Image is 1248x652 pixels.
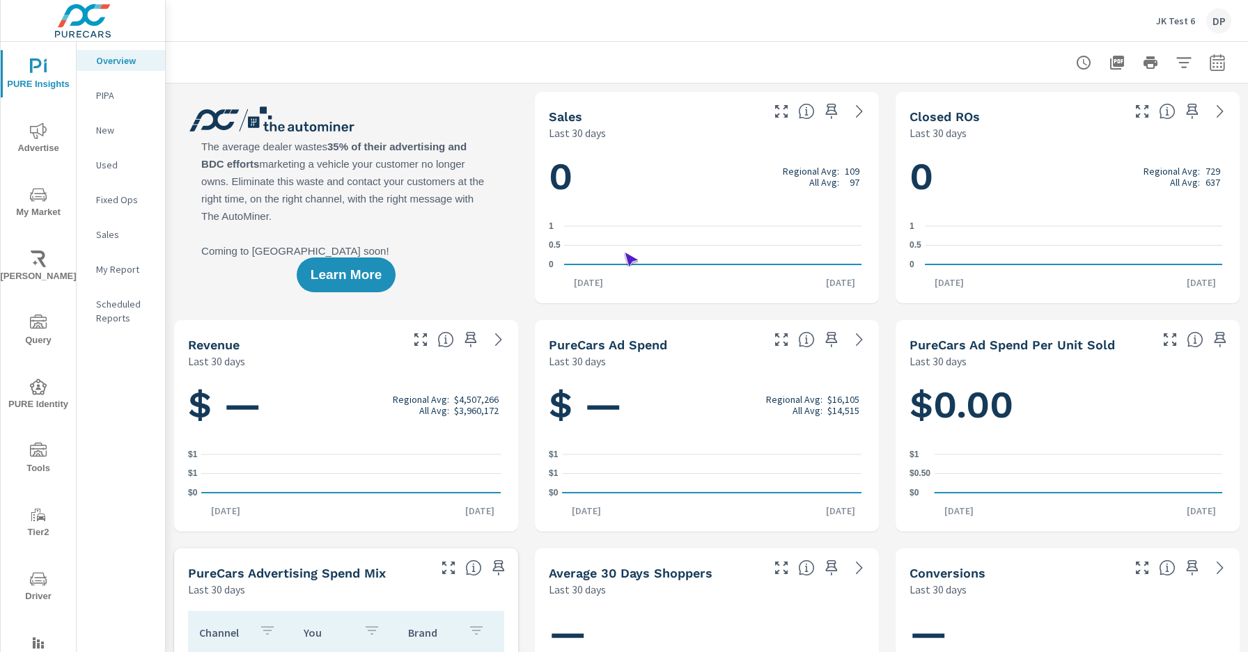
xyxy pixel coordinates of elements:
p: PIPA [96,88,154,102]
span: Save this to your personalized report [820,100,843,122]
text: $1 [549,450,559,459]
p: Last 30 days [549,581,606,598]
h5: Conversions [910,566,985,580]
button: Make Fullscreen [770,557,793,579]
span: Save this to your personalized report [1181,557,1203,579]
p: [DATE] [562,504,611,518]
span: [PERSON_NAME] [5,251,72,285]
p: $3,960,172 [454,405,499,416]
p: Regional Avg: [1144,166,1200,177]
h5: PureCars Ad Spend Per Unit Sold [910,337,1115,352]
button: Make Fullscreen [409,328,432,351]
p: Last 30 days [549,125,606,141]
p: $14,515 [827,405,859,416]
p: All Avg: [1170,177,1200,188]
span: Save this to your personalized report [487,557,510,579]
h5: Average 30 Days Shoppers [549,566,712,580]
h1: 0 [549,153,865,200]
p: Sales [96,228,154,241]
a: See more details in report [1209,100,1231,122]
p: $4,507,266 [454,394,499,405]
p: All Avg: [809,177,839,188]
p: [DATE] [455,504,504,518]
span: Query [5,315,72,349]
h1: $0.00 [910,381,1226,429]
span: Driver [5,571,72,605]
button: Learn More [297,257,396,292]
span: Learn More [311,269,382,281]
text: $0 [549,488,559,498]
p: [DATE] [201,504,250,518]
span: The number of dealer-specified goals completed by a visitor. [Source: This data is provided by th... [1159,559,1176,576]
p: You [304,626,352,639]
span: PURE Identity [5,379,72,413]
p: 729 [1206,166,1220,177]
h5: Sales [549,109,582,124]
button: Apply Filters [1170,49,1198,77]
h5: PureCars Advertising Spend Mix [188,566,386,580]
button: "Export Report to PDF" [1103,49,1131,77]
text: 1 [910,221,914,231]
p: 109 [845,166,859,177]
button: Print Report [1137,49,1164,77]
p: Regional Avg: [393,394,449,405]
div: Sales [77,224,165,245]
text: 0 [549,260,554,269]
a: See more details in report [487,328,510,351]
text: $1 [188,469,198,479]
p: $16,105 [827,394,859,405]
h5: Closed ROs [910,109,980,124]
span: Save this to your personalized report [1209,328,1231,351]
button: Make Fullscreen [1131,557,1153,579]
span: My Market [5,186,72,221]
p: 97 [850,177,859,188]
p: [DATE] [935,504,983,518]
h1: $ — [188,381,504,429]
text: $0 [910,488,919,498]
button: Make Fullscreen [1159,328,1181,351]
span: Average cost of advertising per each vehicle sold at the dealer over the selected date range. The... [1187,331,1203,348]
p: [DATE] [1177,276,1226,289]
h5: PureCars Ad Spend [549,337,667,352]
div: New [77,120,165,141]
div: Used [77,154,165,175]
text: 0 [910,260,914,269]
span: Save this to your personalized report [820,328,843,351]
text: $0.50 [910,469,930,479]
p: [DATE] [816,504,865,518]
span: Number of vehicles sold by the dealership over the selected date range. [Source: This data is sou... [798,103,815,120]
p: Last 30 days [188,581,245,598]
p: Channel [199,626,248,639]
p: All Avg: [419,405,449,416]
h1: 0 [910,153,1226,200]
text: $0 [188,488,198,498]
div: Scheduled Reports [77,294,165,328]
button: Make Fullscreen [770,100,793,122]
p: New [96,123,154,137]
div: PIPA [77,85,165,106]
p: Last 30 days [910,125,967,141]
p: Last 30 days [188,353,245,369]
p: Last 30 days [549,353,606,369]
p: JK Test 6 [1156,15,1195,27]
div: Overview [77,50,165,71]
p: Overview [96,54,154,67]
p: Last 30 days [910,581,967,598]
span: A rolling 30 day total of daily Shoppers on the dealership website, averaged over the selected da... [798,559,815,576]
p: All Avg: [793,405,822,416]
p: [DATE] [1177,504,1226,518]
text: 0.5 [549,241,561,251]
button: Make Fullscreen [770,328,793,351]
text: $1 [549,469,559,479]
text: $1 [910,450,919,459]
text: $1 [188,450,198,459]
p: My Report [96,262,154,276]
a: See more details in report [848,328,871,351]
span: Total cost of media for all PureCars channels for the selected dealership group over the selected... [798,331,815,348]
p: Last 30 days [910,353,967,369]
p: Fixed Ops [96,193,154,207]
p: Regional Avg: [766,394,822,405]
p: [DATE] [816,276,865,289]
span: Number of Repair Orders Closed by the selected dealership group over the selected time range. [So... [1159,103,1176,120]
p: [DATE] [564,276,613,289]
